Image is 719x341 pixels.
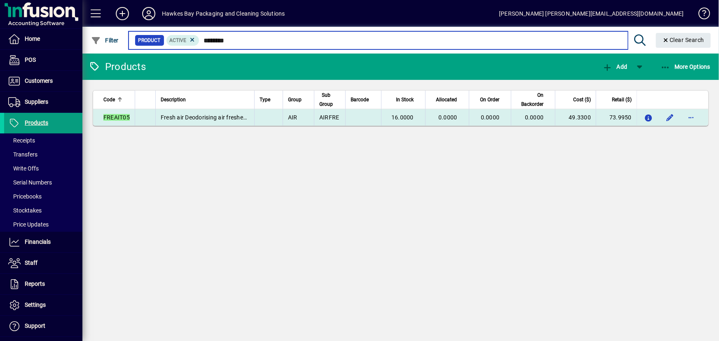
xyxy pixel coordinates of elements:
span: Sub Group [319,91,333,109]
div: Description [161,95,249,104]
span: Reports [25,280,45,287]
div: Hawkes Bay Packaging and Cleaning Solutions [162,7,285,20]
span: Active [170,37,187,43]
button: Clear [656,33,711,48]
a: Pricebooks [4,189,82,203]
span: Code [103,95,115,104]
span: Pricebooks [8,193,42,200]
button: Add [109,6,136,21]
span: Barcode [351,95,369,104]
span: 0.0000 [481,114,500,121]
a: Receipts [4,133,82,147]
mat-chip: Activation Status: Active [166,35,199,46]
span: AIRFRE [319,114,340,121]
div: [PERSON_NAME] [PERSON_NAME][EMAIL_ADDRESS][DOMAIN_NAME] [499,7,684,20]
span: Write Offs [8,165,39,172]
a: Transfers [4,147,82,161]
div: Allocated [431,95,465,104]
div: In Stock [386,95,421,104]
a: Staff [4,253,82,273]
div: Code [103,95,130,104]
button: Add [600,59,629,74]
a: Settings [4,295,82,315]
a: Write Offs [4,161,82,175]
span: Cost ($) [573,95,591,104]
div: On Backorder [516,91,551,109]
span: Products [25,119,48,126]
div: Sub Group [319,91,340,109]
div: Type [260,95,278,104]
span: Type [260,95,270,104]
a: Price Updates [4,217,82,231]
button: Filter [89,33,121,48]
a: Home [4,29,82,49]
span: Stocktakes [8,207,42,214]
span: More Options [660,63,711,70]
div: On Order [474,95,507,104]
span: Add [602,63,627,70]
span: AIR [288,114,297,121]
span: Settings [25,301,46,308]
div: Group [288,95,309,104]
span: Staff [25,259,37,266]
span: On Order [480,95,499,104]
button: Edit [663,111,677,124]
span: Group [288,95,302,104]
a: Knowledge Base [692,2,709,28]
td: 73.9950 [596,109,637,126]
span: Support [25,322,45,329]
span: 16.0000 [391,114,414,121]
span: Receipts [8,137,35,144]
span: Serial Numbers [8,179,52,186]
div: Products [89,60,146,73]
span: In Stock [396,95,414,104]
span: Allocated [436,95,457,104]
a: POS [4,50,82,70]
span: Filter [91,37,119,44]
span: Financials [25,238,51,245]
div: Barcode [351,95,376,104]
span: Price Updates [8,221,49,228]
span: Suppliers [25,98,48,105]
span: 0.0000 [438,114,457,121]
span: Retail ($) [612,95,632,104]
span: On Backorder [516,91,543,109]
span: Home [25,35,40,42]
span: Product [138,36,161,44]
button: More Options [658,59,713,74]
a: Customers [4,71,82,91]
em: FREAIT05 [103,114,130,121]
a: Suppliers [4,92,82,112]
a: Serial Numbers [4,175,82,189]
span: Fresh air Deodorising air freshener [161,114,252,121]
a: Financials [4,232,82,252]
button: Profile [136,6,162,21]
a: Support [4,316,82,336]
a: Stocktakes [4,203,82,217]
span: 0.0000 [525,114,544,121]
span: Clear Search [663,37,705,43]
span: Customers [25,77,53,84]
span: Description [161,95,186,104]
button: More options [685,111,698,124]
a: Reports [4,274,82,294]
span: Transfers [8,151,37,158]
span: POS [25,56,36,63]
td: 49.3300 [555,109,596,126]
